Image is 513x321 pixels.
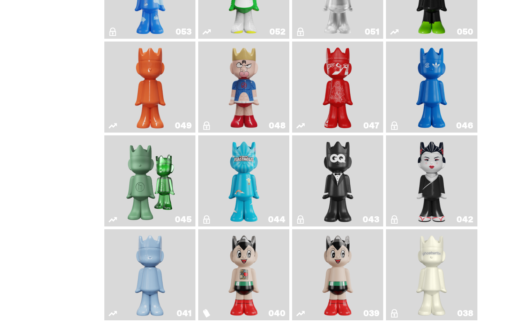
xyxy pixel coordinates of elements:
div: 046 [456,121,473,130]
a: Skip [296,44,379,130]
img: Sei Less [413,138,450,224]
a: Kinnikuman [202,44,285,130]
img: Black Tie [319,138,356,224]
img: Astro Boy (Heart) [225,232,262,318]
div: 039 [363,309,379,318]
img: Astro Boy [319,232,356,318]
div: 050 [457,28,473,36]
div: 053 [176,28,191,36]
div: 045 [175,215,191,224]
a: Astro Boy [296,232,379,318]
a: 1A [390,232,473,318]
div: 052 [269,28,285,36]
a: Feastables [202,138,285,224]
div: 047 [363,121,379,130]
img: Feastables [225,138,262,224]
img: ComplexCon HK [413,44,450,130]
div: 048 [269,121,285,130]
div: 044 [268,215,285,224]
div: 040 [268,309,285,318]
div: 042 [456,215,473,224]
a: Sei Less [390,138,473,224]
a: Schrödinger's ghost: Winter Blue [109,232,191,318]
div: 051 [365,28,379,36]
div: 043 [363,215,379,224]
a: Black Tie [296,138,379,224]
img: Skip [319,44,356,130]
img: Schrödinger's ghost: Orange Vibe [132,44,169,130]
img: 1A [413,232,450,318]
a: Astro Boy (Heart) [202,232,285,318]
a: Schrödinger's ghost: Orange Vibe [109,44,191,130]
div: 041 [177,309,191,318]
a: Present [109,138,191,224]
img: Present [121,138,180,224]
div: 038 [457,309,473,318]
div: 049 [175,121,191,130]
img: Schrödinger's ghost: Winter Blue [132,232,169,318]
img: Kinnikuman [225,44,262,130]
a: ComplexCon HK [390,44,473,130]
